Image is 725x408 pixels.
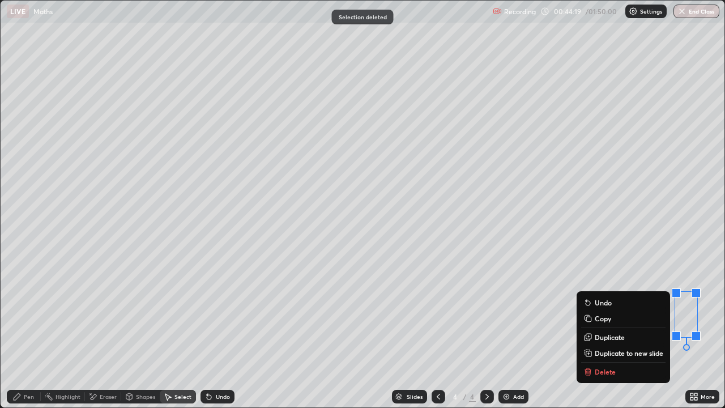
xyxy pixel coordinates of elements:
p: Maths [33,7,53,16]
div: Shapes [136,394,155,399]
p: LIVE [10,7,25,16]
img: class-settings-icons [629,7,638,16]
div: Undo [216,394,230,399]
button: Delete [581,365,666,379]
p: Undo [595,298,612,307]
img: recording.375f2c34.svg [493,7,502,16]
div: Slides [407,394,423,399]
div: Select [174,394,191,399]
p: Recording [504,7,536,16]
img: add-slide-button [502,392,511,401]
button: Duplicate to new slide [581,346,666,360]
div: More [701,394,715,399]
div: 4 [450,393,461,400]
p: Duplicate [595,333,625,342]
img: end-class-cross [677,7,686,16]
div: 4 [469,392,476,402]
button: Duplicate [581,330,666,344]
div: Add [513,394,524,399]
button: Undo [581,296,666,309]
button: End Class [673,5,719,18]
div: / [463,393,467,400]
button: Copy [581,312,666,325]
p: Delete [595,367,616,376]
div: Highlight [56,394,80,399]
p: Duplicate to new slide [595,348,663,358]
div: Pen [24,394,34,399]
p: Settings [640,8,662,14]
div: Eraser [100,394,117,399]
p: Copy [595,314,611,323]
